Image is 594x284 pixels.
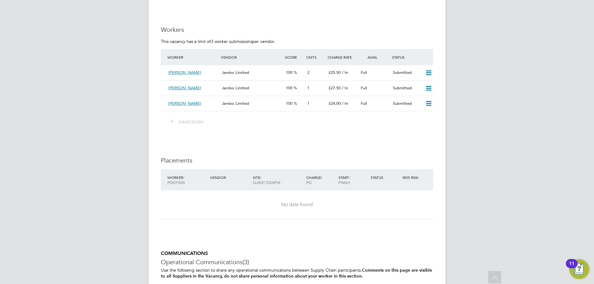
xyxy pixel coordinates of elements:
[283,52,305,63] div: Score
[286,70,292,75] span: 100
[161,156,433,164] h3: Placements
[179,119,204,124] span: Submit Worker
[329,85,341,91] span: £27.50
[168,101,201,106] span: [PERSON_NAME]
[329,70,341,75] span: £25.50
[369,172,401,183] div: Status
[326,52,358,63] div: Charge Rate
[307,70,309,75] span: 2
[253,175,280,185] span: / Client Config
[307,85,309,91] span: 1
[306,175,322,185] span: / PO
[361,101,367,106] span: Full
[390,68,423,78] div: Submitted
[342,85,348,91] span: / hr
[338,175,350,185] span: / Finish
[209,172,251,183] div: Vendor
[161,268,432,279] b: Comments on this page are visible to all Suppliers in the Vacancy, do not share personal informat...
[161,258,433,266] h3: Operational Communications
[161,250,433,257] h5: COMMUNICATIONS
[211,39,252,44] em: 3 worker submissions
[390,52,433,63] div: Status
[305,52,326,63] div: Cmts
[222,101,249,106] span: Jambo Limited
[286,101,292,106] span: 100
[569,264,575,272] div: 11
[361,70,367,75] span: Full
[329,101,341,106] span: £24.00
[166,172,209,188] div: Worker
[167,175,185,185] span: / Position
[161,39,433,44] p: This vacancy has a limit of per vendor.
[161,26,433,34] h3: Workers
[342,101,348,106] span: / hr
[307,101,309,106] span: 1
[305,172,337,188] div: Charge
[222,70,249,75] span: Jambo Limited
[342,70,348,75] span: / hr
[337,172,369,188] div: Start
[390,99,423,109] div: Submitted
[390,83,423,93] div: Submitted
[358,52,390,63] div: Avail
[168,70,201,75] span: [PERSON_NAME]
[286,85,292,91] span: 100
[168,85,201,91] span: [PERSON_NAME]
[569,259,589,279] button: Open Resource Center, 11 new notifications
[167,201,427,208] div: No data found
[166,117,209,125] button: Submit Worker
[166,52,219,63] div: Worker
[161,267,433,279] p: Use the following section to share any operational communications between Supply Chain participants.
[401,172,422,183] div: IR35 Risk
[361,85,367,91] span: Full
[243,258,249,266] span: (3)
[219,52,283,63] div: Vendor
[222,85,249,91] span: Jambo Limited
[251,172,305,188] div: Site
